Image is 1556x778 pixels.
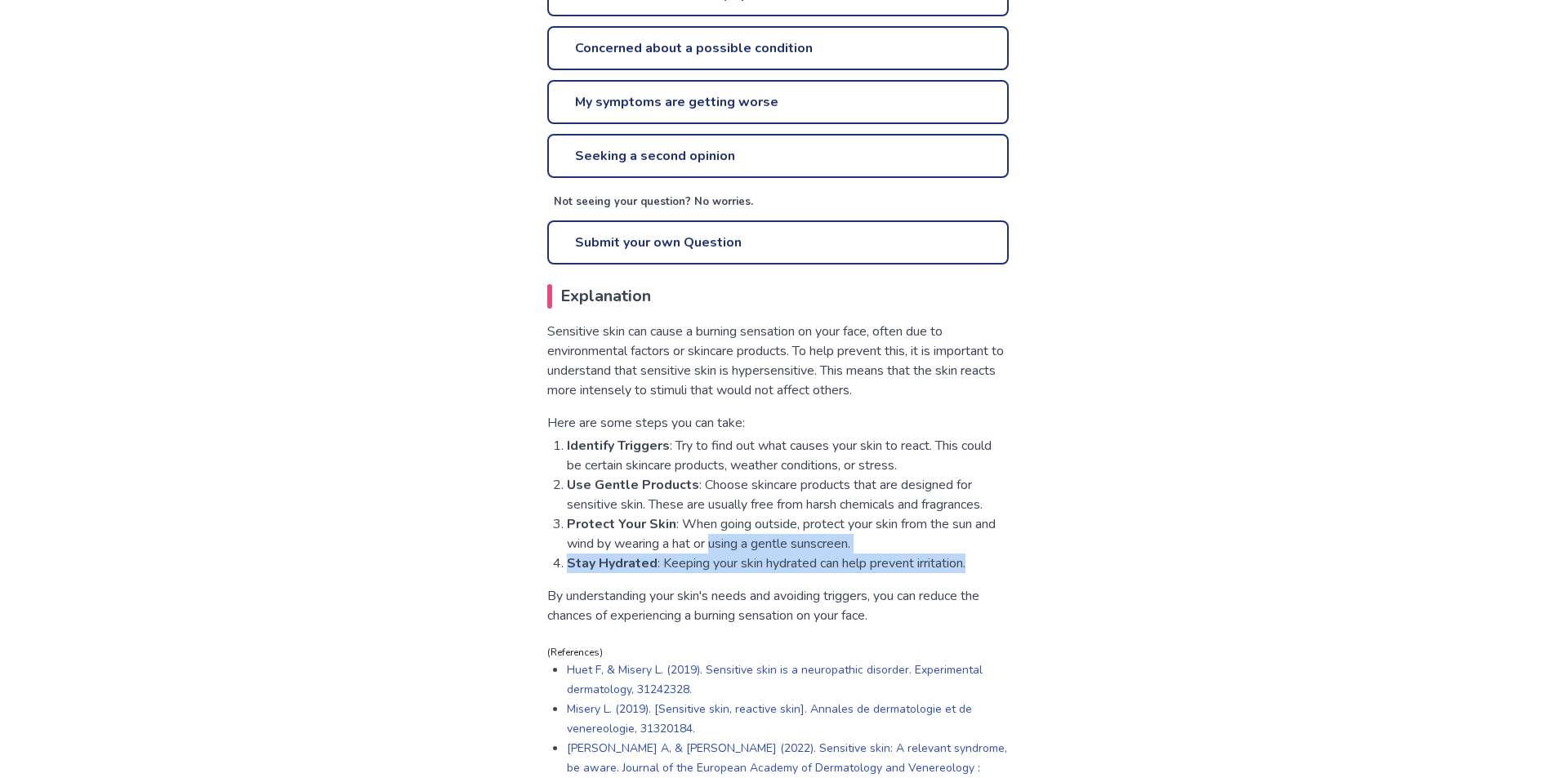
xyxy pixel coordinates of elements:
[567,476,699,494] strong: Use Gentle Products
[547,284,1009,309] h2: Explanation
[567,475,1009,514] li: : Choose skincare products that are designed for sensitive skin. These are usually free from hars...
[547,134,1009,178] a: Seeking a second opinion
[547,80,1009,124] a: My symptoms are getting worse
[567,662,983,697] a: Huet F, & Misery L. (2019). Sensitive skin is a neuropathic disorder. Experimental dermatology, 3...
[547,645,1009,660] p: (References)
[567,436,1009,475] li: : Try to find out what causes your skin to react. This could be certain skincare products, weathe...
[567,701,972,736] a: Misery L. (2019). [Sensitive skin, reactive skin]. Annales de dermatologie et de venereologie, 31...
[547,586,1009,625] p: By understanding your skin's needs and avoiding triggers, you can reduce the chances of experienc...
[567,437,670,455] strong: Identify Triggers
[547,220,1009,265] a: Submit your own Question
[547,26,1009,70] a: Concerned about a possible condition
[567,554,658,572] strong: Stay Hydrated
[567,553,1009,573] li: : Keeping your skin hydrated can help prevent irritation.
[547,413,1009,433] p: Here are some steps you can take:
[567,515,676,533] strong: Protect Your Skin
[567,514,1009,553] li: : When going outside, protect your skin from the sun and wind by wearing a hat or using a gentle ...
[547,322,1009,400] p: Sensitive skin can cause a burning sensation on your face, often due to environmental factors or ...
[554,194,1009,211] p: Not seeing your question? No worries.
